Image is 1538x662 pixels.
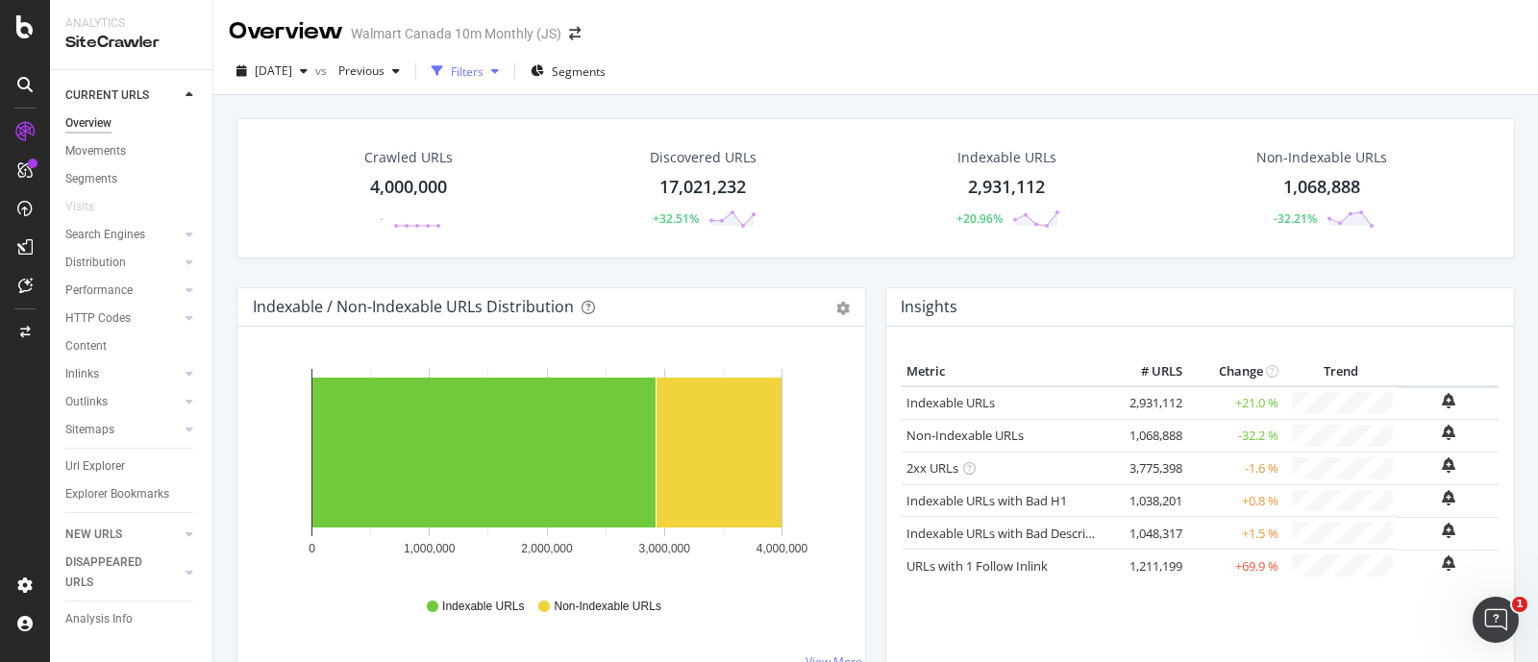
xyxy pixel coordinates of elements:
[65,392,108,412] div: Outlinks
[968,175,1045,200] div: 2,931,112
[65,456,199,477] a: Url Explorer
[370,175,447,200] div: 4,000,000
[451,63,484,80] div: Filters
[253,357,841,580] svg: A chart.
[1110,357,1187,386] th: # URLS
[65,609,199,629] a: Analysis Info
[65,15,197,32] div: Analytics
[523,56,613,86] button: Segments
[957,148,1056,167] div: Indexable URLs
[1442,523,1455,538] div: bell-plus
[331,62,384,79] span: Previous
[65,197,94,217] div: Visits
[65,225,145,245] div: Search Engines
[65,420,180,440] a: Sitemaps
[1110,386,1187,419] td: 2,931,112
[65,336,107,356] div: Content
[1512,597,1527,612] span: 1
[1110,419,1187,452] td: 1,068,888
[65,456,125,477] div: Url Explorer
[65,169,199,189] a: Segments
[1187,357,1283,386] th: Change
[65,552,162,593] div: DISAPPEARED URLS
[1110,484,1187,517] td: 1,038,201
[65,32,197,54] div: SiteCrawler
[65,86,180,106] a: CURRENT URLS
[906,459,958,477] a: 2xx URLs
[65,113,199,134] a: Overview
[956,210,1003,227] div: +20.96%
[229,15,343,48] div: Overview
[65,364,99,384] div: Inlinks
[906,525,1116,542] a: Indexable URLs with Bad Description
[902,357,1110,386] th: Metric
[659,175,746,200] div: 17,021,232
[1187,452,1283,484] td: -1.6 %
[1110,517,1187,550] td: 1,048,317
[1473,597,1519,643] iframe: Intercom live chat
[906,492,1067,509] a: Indexable URLs with Bad H1
[1442,490,1455,505] div: bell-plus
[901,294,957,320] h4: Insights
[757,542,808,555] text: 4,000,000
[650,148,757,167] div: Discovered URLs
[404,542,456,555] text: 1,000,000
[554,599,660,615] span: Non-Indexable URLs
[1283,175,1360,200] div: 1,068,888
[65,484,199,504] a: Explorer Bookmarks
[364,148,453,167] div: Crawled URLs
[65,525,122,545] div: NEW URLS
[906,557,1048,575] a: URLs with 1 Follow Inlink
[65,552,180,593] a: DISAPPEARED URLS
[351,24,561,43] div: Walmart Canada 10m Monthly (JS)
[1187,550,1283,581] td: +69.9 %
[424,56,507,86] button: Filters
[1187,484,1283,517] td: +0.8 %
[65,225,180,245] a: Search Engines
[65,525,180,545] a: NEW URLS
[380,210,384,227] div: -
[65,141,199,161] a: Movements
[65,420,114,440] div: Sitemaps
[309,542,315,555] text: 0
[1187,386,1283,419] td: +21.0 %
[1283,357,1398,386] th: Trend
[1187,517,1283,550] td: +1.5 %
[65,392,180,412] a: Outlinks
[255,62,292,79] span: 2025 Aug. 8th
[315,62,331,79] span: vs
[331,56,408,86] button: Previous
[65,308,180,329] a: HTTP Codes
[442,599,524,615] span: Indexable URLs
[1256,148,1387,167] div: Non-Indexable URLs
[521,542,573,555] text: 2,000,000
[65,141,126,161] div: Movements
[1110,452,1187,484] td: 3,775,398
[65,281,133,301] div: Performance
[65,113,112,134] div: Overview
[65,336,199,356] a: Content
[65,169,117,189] div: Segments
[1187,419,1283,452] td: -32.2 %
[65,253,126,273] div: Distribution
[253,297,574,316] div: Indexable / Non-Indexable URLs Distribution
[653,210,699,227] div: +32.51%
[1442,393,1455,408] div: bell-plus
[1442,425,1455,440] div: bell-plus
[1274,210,1317,227] div: -32.21%
[569,27,581,40] div: arrow-right-arrow-left
[1442,555,1455,571] div: bell-plus
[65,484,169,504] div: Explorer Bookmarks
[229,56,315,86] button: [DATE]
[1442,457,1455,473] div: bell-plus
[1110,550,1187,581] td: 1,211,199
[906,427,1024,444] a: Non-Indexable URLs
[906,394,995,411] a: Indexable URLs
[65,308,131,329] div: HTTP Codes
[552,63,606,80] span: Segments
[65,609,133,629] div: Analysis Info
[639,542,691,555] text: 3,000,000
[65,86,149,106] div: CURRENT URLS
[65,197,113,217] a: Visits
